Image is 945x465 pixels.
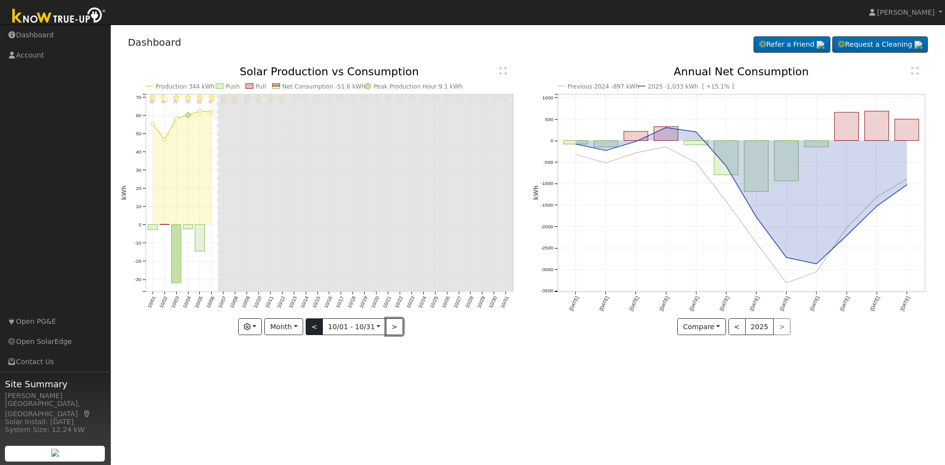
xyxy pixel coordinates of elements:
[358,295,369,309] text: 10/19
[5,377,105,391] span: Site Summary
[724,199,728,203] circle: onclick=""
[195,101,204,104] p: 82°
[779,295,790,311] text: [DATE]
[684,141,708,145] rect: onclick=""
[543,159,553,165] text: -500
[869,295,881,311] text: [DATE]
[134,259,141,264] text: -20
[208,94,214,100] i: 10/06 - Clear
[905,177,909,181] circle: onclick=""
[754,36,830,53] a: Refer a Friend
[198,109,202,113] circle: onclick=""
[210,110,214,114] circle: onclick=""
[323,295,333,309] text: 10/16
[374,83,463,90] text: Peak Production Hour 9.1 kWh
[135,131,141,136] text: 50
[594,141,618,147] rect: onclick=""
[173,94,179,100] i: 10/03 - MostlyClear
[815,262,819,266] circle: onclick=""
[664,126,668,130] circle: onclick=""
[677,318,726,335] button: Compare
[452,295,463,309] text: 10/27
[135,94,141,100] text: 70
[370,295,380,309] text: 10/20
[346,295,357,309] text: 10/18
[182,295,192,309] text: 10/04
[195,225,204,251] rect: onclick=""
[159,101,169,104] p: 84°
[574,142,578,146] circle: onclick=""
[83,410,92,418] a: Map
[287,295,298,309] text: 10/13
[744,141,768,192] rect: onclick=""
[207,101,216,104] p: 87°
[912,67,918,75] text: 
[51,449,59,457] img: retrieve
[158,295,168,309] text: 10/02
[835,112,859,140] rect: onclick=""
[745,318,774,335] button: 2025
[540,181,553,186] text: -1000
[134,240,141,246] text: -10
[146,295,157,309] text: 10/01
[186,113,190,118] circle: onclick=""
[542,95,554,100] text: 1000
[160,94,168,100] i: 10/02 - PartlyCloudy
[624,131,648,140] rect: onclick=""
[255,83,266,90] text: Pull
[429,295,439,309] text: 10/25
[659,295,670,311] text: [DATE]
[689,295,700,311] text: [DATE]
[135,149,141,155] text: 40
[156,83,215,90] text: Production 344 kWh
[417,295,428,309] text: 10/24
[634,140,638,144] circle: onclick=""
[875,204,879,208] circle: onclick=""
[135,186,141,191] text: 20
[299,295,310,309] text: 10/14
[568,295,579,311] text: [DATE]
[567,83,639,90] text: Previous 2024 -897 kWh
[815,270,819,274] circle: onclick=""
[719,295,730,311] text: [DATE]
[914,41,922,49] img: retrieve
[694,161,698,165] circle: onclick=""
[598,295,610,311] text: [DATE]
[441,295,451,309] text: 10/26
[138,222,141,227] text: 0
[540,202,553,208] text: -1500
[604,161,608,165] circle: onclick=""
[174,117,178,121] circle: onclick=""
[714,141,738,175] rect: onclick=""
[185,94,191,100] i: 10/04 - Clear
[654,127,678,141] rect: onclick=""
[382,295,392,309] text: 10/21
[785,256,788,260] circle: onclick=""
[905,183,909,187] circle: onclick=""
[785,281,788,285] circle: onclick=""
[183,225,192,229] rect: onclick=""
[135,167,141,173] text: 30
[805,141,829,147] rect: onclick=""
[252,295,263,309] text: 10/10
[648,83,734,90] text: 2025 -1,033 kWh [ +15.1% ]
[151,122,155,126] circle: onclick=""
[128,36,182,48] a: Dashboard
[148,101,157,104] p: 83°
[306,318,323,335] button: <
[832,36,928,53] a: Request a Cleaning
[533,186,539,200] text: kWh
[394,295,404,309] text: 10/22
[5,425,105,435] div: System Size: 12.24 kW
[205,295,216,309] text: 10/06
[845,234,849,238] circle: onclick=""
[322,318,386,335] button: 10/01 - 10/31
[121,186,127,200] text: kWh
[170,295,180,309] text: 10/03
[135,113,141,118] text: 60
[241,295,251,309] text: 10/09
[875,195,879,199] circle: onclick=""
[845,226,849,230] circle: onclick=""
[775,141,799,181] rect: onclick=""
[817,41,824,49] img: retrieve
